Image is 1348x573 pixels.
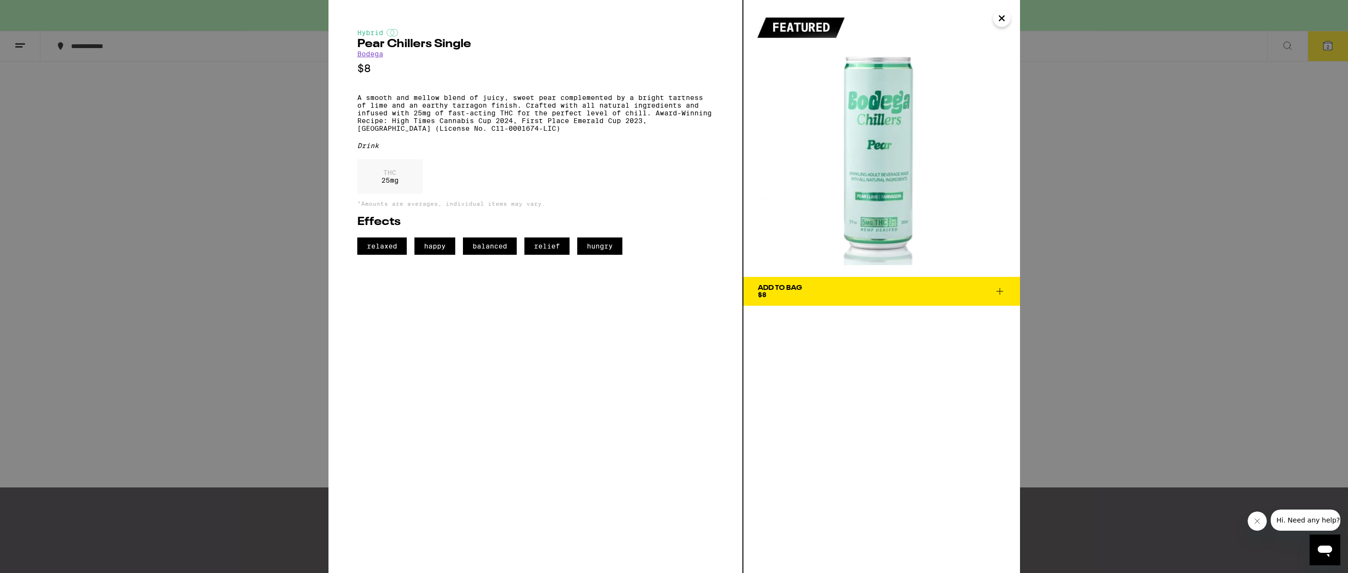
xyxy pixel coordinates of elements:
[381,169,399,176] p: THC
[357,142,714,149] div: Drink
[357,200,714,207] p: *Amounts are averages, individual items may vary.
[357,94,714,132] p: A smooth and mellow blend of juicy, sweet pear complemented by a bright tartness of lime and an e...
[357,38,714,50] h2: Pear Chillers Single
[463,237,517,255] span: balanced
[743,277,1020,306] button: Add To Bag$8
[1271,510,1340,531] iframe: Message from company
[524,237,570,255] span: relief
[357,237,407,255] span: relaxed
[357,62,714,75] p: $8
[577,237,622,255] span: hungry
[357,159,423,194] div: 25 mg
[357,50,383,58] a: Bodega
[1248,511,1267,531] iframe: Close message
[387,29,398,37] img: hybridColor.svg
[357,216,714,228] h2: Effects
[414,237,455,255] span: happy
[357,29,714,37] div: Hybrid
[758,291,766,299] span: $8
[993,10,1010,27] button: Close
[1310,535,1340,565] iframe: Button to launch messaging window
[758,285,802,291] div: Add To Bag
